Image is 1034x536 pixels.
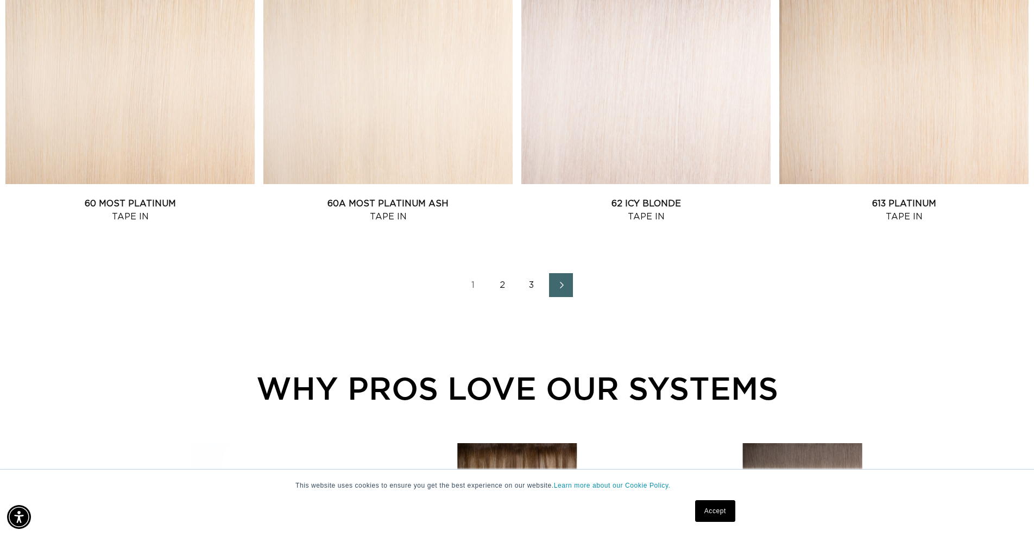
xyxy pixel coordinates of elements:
a: Learn more about our Cookie Policy. [554,482,671,489]
a: 60 Most Platinum Tape In [5,197,255,223]
div: WHY PROS LOVE OUR SYSTEMS [65,364,969,412]
a: Page 2 [490,273,514,297]
a: 60A Most Platinum Ash Tape In [263,197,513,223]
a: Next page [549,273,573,297]
a: Accept [695,500,735,522]
a: Page 1 [461,273,485,297]
a: 62 Icy Blonde Tape In [521,197,771,223]
a: Page 3 [520,273,544,297]
nav: Pagination [5,273,1029,297]
p: This website uses cookies to ensure you get the best experience on our website. [295,481,739,490]
div: Accessibility Menu [7,505,31,529]
a: 613 Platinum Tape In [779,197,1029,223]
